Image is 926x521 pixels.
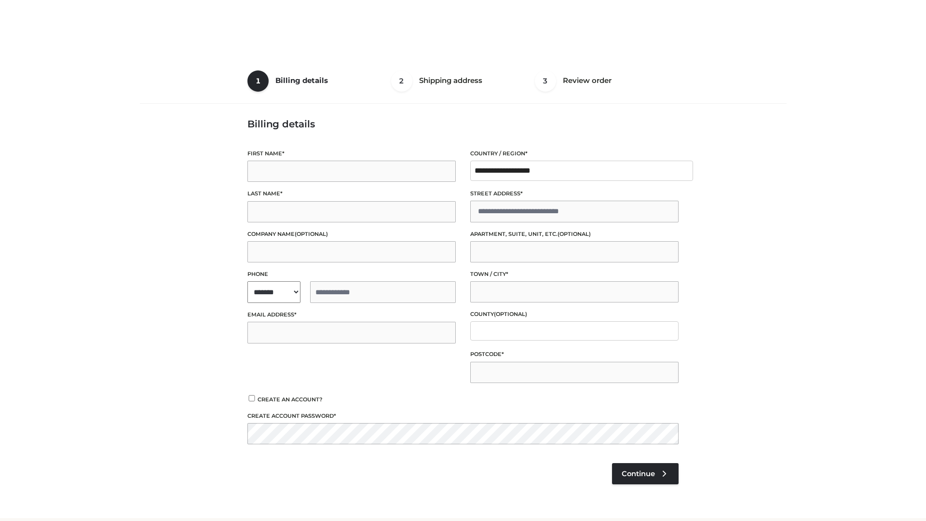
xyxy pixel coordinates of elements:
span: Continue [622,469,655,478]
label: Town / City [470,270,679,279]
span: (optional) [558,231,591,237]
label: County [470,310,679,319]
label: Create account password [247,411,679,421]
span: Review order [563,76,612,85]
span: 1 [247,70,269,92]
label: Country / Region [470,149,679,158]
span: (optional) [494,311,527,317]
h3: Billing details [247,118,679,130]
label: Postcode [470,350,679,359]
label: Last name [247,189,456,198]
input: Create an account? [247,395,256,401]
span: Shipping address [419,76,482,85]
span: Create an account? [258,396,323,403]
span: (optional) [295,231,328,237]
label: Apartment, suite, unit, etc. [470,230,679,239]
label: First name [247,149,456,158]
a: Continue [612,463,679,484]
span: Billing details [275,76,328,85]
label: Street address [470,189,679,198]
label: Company name [247,230,456,239]
span: 2 [391,70,412,92]
span: 3 [535,70,556,92]
label: Phone [247,270,456,279]
label: Email address [247,310,456,319]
